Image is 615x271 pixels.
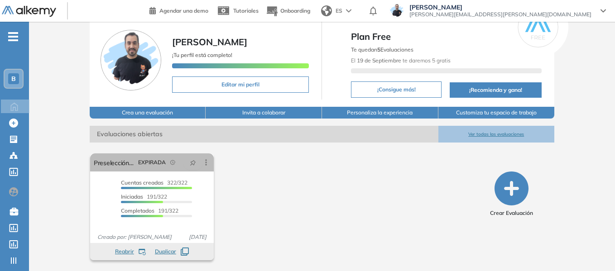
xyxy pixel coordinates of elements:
[90,107,206,119] button: Crea una evaluación
[149,5,208,15] a: Agendar una demo
[183,155,203,170] button: pushpin
[94,153,135,171] a: Preselección Brinca, Salesia y The Prompt Academy
[266,1,310,21] button: Onboarding
[172,36,247,48] span: [PERSON_NAME]
[233,7,259,14] span: Tutoriales
[101,30,161,90] img: Foto de perfil
[409,11,591,18] span: [PERSON_NAME][EMAIL_ADDRESS][PERSON_NAME][DOMAIN_NAME]
[155,247,189,256] button: Duplicar
[155,247,176,256] span: Duplicar
[8,36,18,38] i: -
[280,7,310,14] span: Onboarding
[351,30,542,43] span: Plan Free
[490,209,533,217] span: Crear Evaluación
[190,159,196,166] span: pushpin
[2,6,56,17] img: Logo
[172,76,309,93] button: Editar mi perfil
[409,4,591,11] span: [PERSON_NAME]
[11,75,16,82] span: B
[121,193,143,200] span: Iniciadas
[438,126,555,143] button: Ver todas las evaluaciones
[121,179,187,186] span: 322/322
[185,233,210,241] span: [DATE]
[336,7,342,15] span: ES
[322,107,438,119] button: Personaliza la experiencia
[90,126,438,143] span: Evaluaciones abiertas
[121,207,154,214] span: Completados
[121,207,178,214] span: 191/322
[351,57,451,64] span: El te daremos 5 gratis
[346,9,351,13] img: arrow
[172,52,232,58] span: ¡Tu perfil está completo!
[170,160,176,165] span: field-time
[121,179,163,186] span: Cuentas creadas
[159,7,208,14] span: Agendar una demo
[438,107,555,119] button: Customiza tu espacio de trabajo
[115,247,146,256] button: Reabrir
[206,107,322,119] button: Invita a colaborar
[377,46,380,53] b: 5
[115,247,134,256] span: Reabrir
[121,193,167,200] span: 191/322
[490,171,533,217] button: Crear Evaluación
[351,81,442,98] button: ¡Consigue más!
[450,82,542,98] button: ¡Recomienda y gana!
[94,233,175,241] span: Creado por: [PERSON_NAME]
[138,158,166,166] span: EXPIRADA
[351,46,413,53] span: Te quedan Evaluaciones
[357,57,401,64] b: 19 de Septiembre
[321,5,332,16] img: world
